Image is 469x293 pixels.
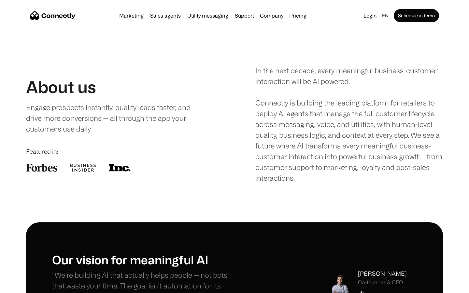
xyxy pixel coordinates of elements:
aside: Language selected: English [7,281,39,291]
a: Utility messaging [185,13,231,18]
div: Engage prospects instantly, qualify leads faster, and drive more conversions — all through the ap... [26,102,204,134]
div: Featured in: [26,147,214,156]
ul: Language list [13,282,39,291]
h1: About us [26,77,96,97]
a: Support [232,13,257,18]
a: Pricing [287,13,309,18]
div: en [382,11,389,20]
a: Sales agents [148,13,183,18]
div: In the next decade, every meaningful business-customer interaction will be AI powered. Connectly ... [255,65,443,183]
div: Company [260,11,283,20]
a: Marketing [117,13,146,18]
a: Login [361,11,379,20]
a: Schedule a demo [394,9,439,22]
h1: Our vision for meaningful AI [52,253,234,267]
div: [PERSON_NAME] [358,269,407,278]
div: Co-founder & CEO [358,279,407,286]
